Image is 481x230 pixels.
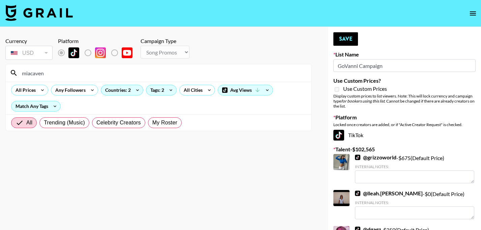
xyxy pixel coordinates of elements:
[355,155,360,160] img: TikTok
[333,130,476,141] div: TikTok
[152,119,177,127] span: My Roster
[355,191,360,196] img: TikTok
[11,101,60,111] div: Match Any Tags
[333,77,476,84] label: Use Custom Prices?
[5,38,53,44] div: Currency
[333,32,358,46] button: Save
[355,190,423,197] a: @lleah.[PERSON_NAME]
[333,146,476,153] label: Talent - $ 102,565
[180,85,204,95] div: All Cities
[466,7,480,20] button: open drawer
[355,190,474,219] div: - $ 0 (Default Price)
[341,99,385,104] em: for bookers using this list
[96,119,141,127] span: Celebrity Creators
[333,93,476,109] div: Display custom prices to list viewers. Note: This will lock currency and campaign type . Cannot b...
[58,46,138,60] div: List locked to TikTok.
[355,200,474,205] div: Internal Notes:
[355,154,396,161] a: @grizzoworld
[44,119,85,127] span: Trending (Music)
[101,85,143,95] div: Countries: 2
[343,85,387,92] span: Use Custom Prices
[355,164,474,169] div: Internal Notes:
[51,85,87,95] div: Any Followers
[5,5,73,21] img: Grail Talent
[18,68,307,78] input: Search by User Name
[218,85,273,95] div: Avg Views
[26,119,32,127] span: All
[355,154,474,183] div: - $ 675 (Default Price)
[141,38,189,44] div: Campaign Type
[333,130,344,141] img: TikTok
[11,85,37,95] div: All Prices
[7,47,51,59] div: USD
[68,47,79,58] img: TikTok
[58,38,138,44] div: Platform
[333,114,476,121] label: Platform
[95,47,106,58] img: Instagram
[333,122,476,127] div: Locked once creators are added, or if "Active Creator Request" is checked.
[333,51,476,58] label: List Name
[146,85,176,95] div: Tags: 2
[122,47,132,58] img: YouTube
[5,44,53,61] div: Remove selected talent to change your currency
